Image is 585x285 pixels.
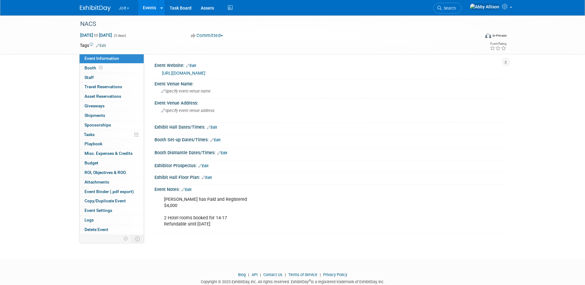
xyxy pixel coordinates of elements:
a: Terms of Service [288,272,317,277]
a: Blog [238,272,246,277]
span: | [283,272,287,277]
a: Shipments [80,111,144,120]
span: Giveaways [84,103,105,108]
div: Exhibitor Prospectus: [154,161,505,169]
a: Booth [80,64,144,73]
span: Attachments [84,180,109,184]
a: API [252,272,257,277]
td: Tags [80,42,106,48]
span: [DATE] [DATE] [80,32,112,38]
span: to [93,33,99,38]
div: Event Venue Name: [154,79,505,87]
a: Edit [210,138,220,142]
div: Booth Dismantle Dates/Times: [154,148,505,156]
a: Edit [217,151,227,155]
span: Misc. Expenses & Credits [84,151,133,156]
a: Giveaways [80,101,144,111]
div: Booth Set-up Dates/Times: [154,135,505,143]
a: Budget [80,159,144,168]
div: Event Venue Address: [154,98,505,106]
div: Event Website: [154,61,505,69]
button: Committed [189,32,225,39]
span: Budget [84,160,98,165]
span: Event Settings [84,208,112,213]
a: Edit [96,43,106,48]
a: Tasks [80,130,144,139]
div: [PERSON_NAME] has Paid and Registered $4,000 2 Hotel rooms booked for 14-17 Refundable until [DATE] [160,193,438,230]
span: Booth [84,65,104,70]
span: Event Binder (.pdf export) [84,189,134,194]
a: Edit [181,188,192,192]
span: Asset Reservations [84,94,121,99]
a: Playbook [80,139,144,149]
a: Edit [186,64,196,68]
a: ROI, Objectives & ROO [80,168,144,177]
a: Event Binder (.pdf export) [80,187,144,196]
div: Event Format [443,32,507,41]
span: Specify event venue name [161,89,211,93]
td: Toggle Event Tabs [131,235,144,243]
span: Event Information [84,56,119,61]
a: Logs [80,216,144,225]
span: Copy/Duplicate Event [84,198,126,203]
span: Shipments [84,113,105,118]
a: Staff [80,73,144,82]
span: Specify event venue address [161,108,214,113]
span: Logs [84,217,94,222]
span: | [258,272,262,277]
span: | [318,272,322,277]
span: ROI, Objectives & ROO [84,170,126,175]
span: Sponsorships [84,122,111,127]
div: Exhibit Hall Floor Plan: [154,173,505,181]
a: Edit [207,125,217,130]
a: Delete Event [80,225,144,234]
span: Staff [84,75,94,80]
a: Edit [198,164,208,168]
span: Travel Reservations [84,84,122,89]
td: Personalize Event Tab Strip [121,235,131,243]
a: Travel Reservations [80,82,144,92]
a: Event Information [80,54,144,63]
a: Privacy Policy [323,272,347,277]
div: Event Rating [490,42,506,45]
span: (3 days) [113,34,126,38]
span: | [247,272,251,277]
a: Edit [202,176,212,180]
img: Abby Allison [470,3,500,10]
a: Search [433,3,462,14]
img: ExhibitDay [80,5,111,11]
a: Attachments [80,178,144,187]
sup: ® [309,279,311,282]
a: Copy/Duplicate Event [80,196,144,206]
span: Tasks [84,132,95,137]
a: Contact Us [263,272,282,277]
span: Booth not reserved yet [98,65,104,70]
div: NACS [78,19,471,30]
div: Event Notes: [154,185,505,193]
div: In-Person [492,33,507,38]
div: Exhibit Hall Dates/Times: [154,122,505,130]
a: Event Settings [80,206,144,215]
a: Sponsorships [80,121,144,130]
a: Misc. Expenses & Credits [80,149,144,158]
a: Asset Reservations [80,92,144,101]
span: Playbook [84,141,102,146]
span: Delete Event [84,227,108,232]
span: Search [442,6,456,10]
img: Format-Inperson.png [485,33,491,38]
a: [URL][DOMAIN_NAME] [162,71,205,76]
